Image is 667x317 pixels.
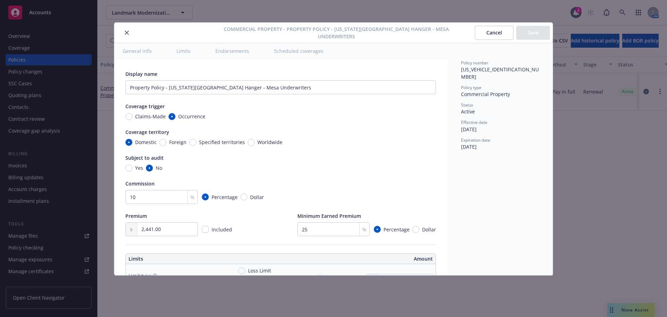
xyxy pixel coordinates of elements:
[212,226,232,233] span: Included
[240,193,247,200] input: Dollar
[238,267,245,274] input: Loss Limit
[129,272,151,279] div: Limit type
[125,71,157,77] span: Display name
[135,138,157,146] span: Domestic
[461,108,475,115] span: Active
[137,223,197,236] input: 0.00
[199,138,245,146] span: Specified territories
[202,193,209,200] input: Percentage
[159,139,166,146] input: Foreign
[125,103,165,110] span: Coverage trigger
[168,43,199,59] button: Limits
[461,119,487,125] span: Effective date
[190,193,195,201] span: %
[125,213,147,219] span: Premium
[135,164,143,172] span: Yes
[123,29,131,37] button: close
[125,165,132,172] input: Yes
[248,139,255,146] input: Worldwide
[126,254,250,264] th: Limits
[125,129,169,135] span: Coverage territory
[461,102,473,108] span: Status
[206,25,466,40] span: Commercial Property - Property Policy - [US_STATE][GEOGRAPHIC_DATA] Hanger - Mesa Underwriters
[461,85,481,90] span: Policy type
[362,226,367,233] span: %
[422,226,436,233] span: Dollar
[461,91,510,97] span: Commercial Property
[461,126,477,133] span: [DATE]
[374,226,381,233] input: Percentage
[461,66,539,80] span: [US_VEHICLE_IDENTIFICATION_NUMBER]
[384,226,410,233] span: Percentage
[125,139,132,146] input: Domestic
[146,165,153,172] input: No
[297,213,361,219] span: Minimum Earned Premium
[250,193,264,201] span: Dollar
[266,43,332,59] button: Scheduled coverages
[461,143,477,150] span: [DATE]
[257,138,282,146] span: Worldwide
[212,193,238,201] span: Percentage
[461,60,488,66] span: Policy number
[135,113,166,120] span: Claims-Made
[189,139,196,146] input: Specified territories
[412,226,419,233] input: Dollar
[461,137,490,143] span: Expiration date
[178,113,205,120] span: Occurrence
[207,43,257,59] button: Endorsements
[125,180,155,187] span: Commission
[475,26,513,40] button: Cancel
[156,164,162,172] span: No
[125,113,132,120] input: Claims-Made
[169,138,187,146] span: Foreign
[114,43,160,59] button: General info
[284,254,436,264] th: Amount
[168,113,175,120] input: Occurrence
[125,154,164,161] span: Subject to audit
[378,274,433,284] input: 0.00
[248,267,271,274] span: Loss Limit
